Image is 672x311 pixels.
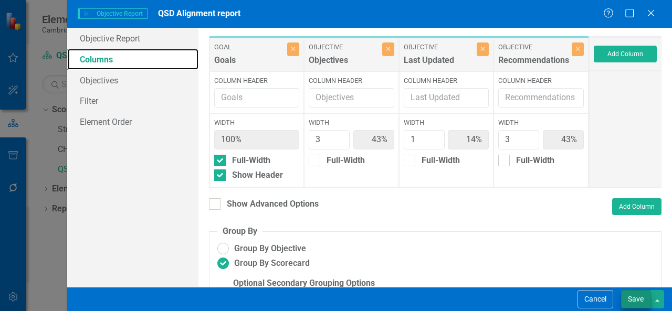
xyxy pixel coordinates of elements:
[404,118,489,127] label: Width
[67,49,198,70] a: Columns
[309,130,350,149] input: Column Width
[498,55,569,72] div: Recommendations
[422,155,460,167] div: Full-Width
[621,290,650,308] button: Save
[309,76,394,85] label: Column Header
[577,290,613,308] button: Cancel
[404,88,489,108] input: Last Updated
[233,277,653,289] label: Optional Secondary Grouping Options
[327,155,365,167] div: Full-Width
[232,169,283,181] div: Show Header
[234,258,310,270] span: Group By Scorecard
[309,55,379,72] div: Objectives
[214,88,299,108] input: Goals
[404,76,489,85] label: Column Header
[67,70,198,91] a: Objectives
[67,90,198,111] a: Filter
[158,8,240,18] span: QSD Alignment report
[217,226,262,238] legend: Group By
[214,118,299,127] label: Width
[612,198,661,215] button: Add Column
[498,130,539,149] input: Column Width
[516,155,554,167] div: Full-Width
[309,88,394,108] input: Objectives
[404,42,474,52] label: Objective
[214,76,299,85] label: Column Header
[227,198,319,210] div: Show Advanced Options
[214,55,285,72] div: Goals
[498,42,569,52] label: Objective
[404,130,445,149] input: Column Width
[498,118,584,127] label: Width
[498,88,584,108] input: Recommendations
[67,111,198,132] a: Element Order
[78,8,148,19] span: Objective Report
[309,42,379,52] label: Objective
[594,46,657,62] button: Add Column
[498,76,584,85] label: Column Header
[309,118,394,127] label: Width
[404,55,474,72] div: Last Updated
[214,42,285,52] label: Goal
[234,243,306,255] span: Group By Objective
[232,155,270,167] div: Full-Width
[67,28,198,49] a: Objective Report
